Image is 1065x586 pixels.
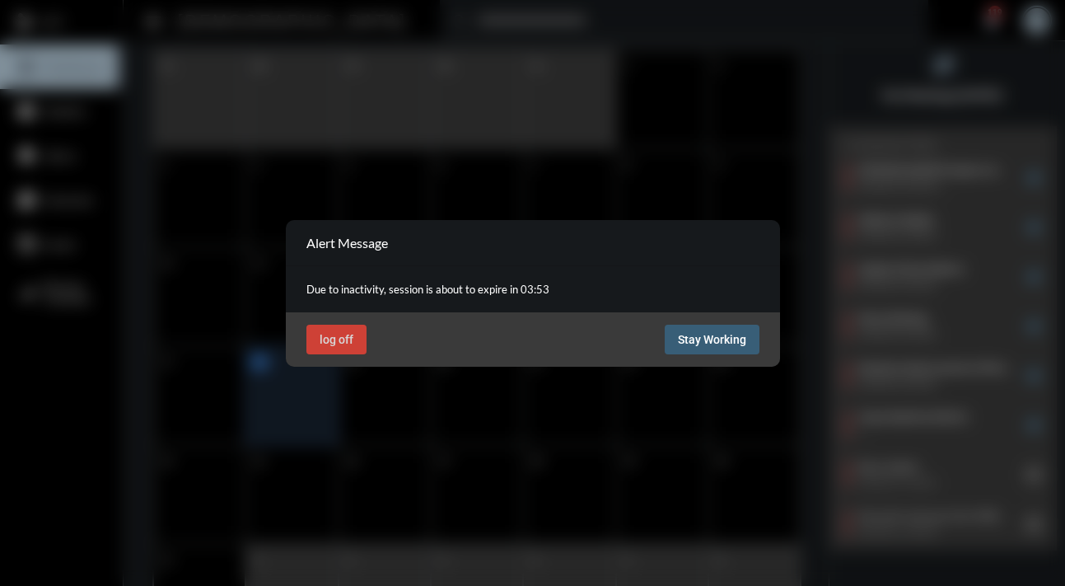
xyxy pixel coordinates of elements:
button: Stay Working [665,325,759,354]
p: Due to inactivity, session is about to expire in 03:53 [306,283,759,296]
span: log off [320,333,353,346]
button: log off [306,325,367,354]
h2: Alert Message [306,235,388,251]
span: Stay Working [678,333,746,346]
